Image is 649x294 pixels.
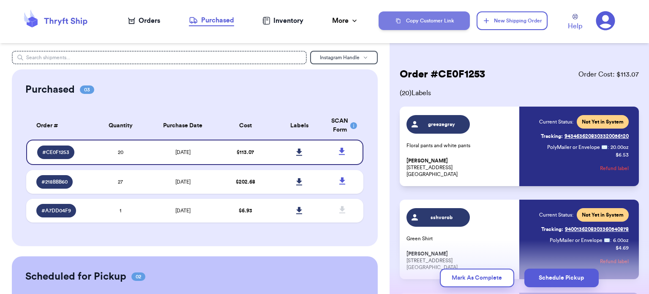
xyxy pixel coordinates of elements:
[539,212,573,218] span: Current Status:
[568,21,582,31] span: Help
[379,11,470,30] button: Copy Customer Link
[12,51,307,64] input: Search shipments...
[422,121,462,128] span: greezegray
[406,235,514,242] p: Green Shirt
[541,129,629,143] a: Tracking:9434636208303320056120
[272,112,326,140] th: Labels
[175,150,191,155] span: [DATE]
[320,55,360,60] span: Instagram Handle
[406,251,448,257] span: [PERSON_NAME]
[120,208,121,213] span: 1
[41,179,68,185] span: # 218BBB60
[218,112,273,140] th: Cost
[80,85,94,94] span: 03
[440,269,514,287] button: Mark As Complete
[406,250,514,271] p: [STREET_ADDRESS] [GEOGRAPHIC_DATA]
[613,237,629,244] span: 6.00 oz
[175,208,191,213] span: [DATE]
[477,11,548,30] button: New Shipping Order
[128,16,160,26] a: Orders
[118,179,123,184] span: 27
[600,252,629,271] button: Refund label
[582,118,624,125] span: Not Yet in System
[406,158,448,164] span: [PERSON_NAME]
[26,112,94,140] th: Order #
[611,144,629,151] span: 20.00 oz
[541,133,563,140] span: Tracking:
[541,223,629,236] a: Tracking:9400136208303360540878
[600,159,629,178] button: Refund label
[400,68,485,81] h2: Order # CE0F1253
[237,150,254,155] span: $ 113.07
[568,14,582,31] a: Help
[550,238,610,243] span: PolyMailer or Envelope ✉️
[175,179,191,184] span: [DATE]
[332,16,359,26] div: More
[147,112,218,140] th: Purchase Date
[236,179,255,184] span: $ 202.68
[406,157,514,178] p: [STREET_ADDRESS] [GEOGRAPHIC_DATA]
[239,208,252,213] span: $ 6.93
[189,15,234,26] a: Purchased
[41,207,71,214] span: # A7DD04F9
[400,88,639,98] span: ( 20 ) Labels
[541,226,563,233] span: Tracking:
[93,112,147,140] th: Quantity
[25,83,75,96] h2: Purchased
[42,149,69,156] span: # CE0F1253
[25,270,126,283] h2: Scheduled for Pickup
[608,144,609,151] span: :
[310,51,378,64] button: Instagram Handle
[331,117,353,135] div: SCAN Form
[118,150,123,155] span: 20
[578,69,639,80] span: Order Cost: $ 113.07
[547,145,608,150] span: PolyMailer or Envelope ✉️
[616,245,629,251] p: $ 4.69
[524,269,599,287] button: Schedule Pickup
[539,118,573,125] span: Current Status:
[616,151,629,158] p: $ 6.53
[610,237,611,244] span: :
[262,16,303,26] a: Inventory
[582,212,624,218] span: Not Yet in System
[131,272,145,281] span: 02
[189,15,234,25] div: Purchased
[406,142,514,149] p: Floral pants and white pants
[422,214,462,221] span: sshvorob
